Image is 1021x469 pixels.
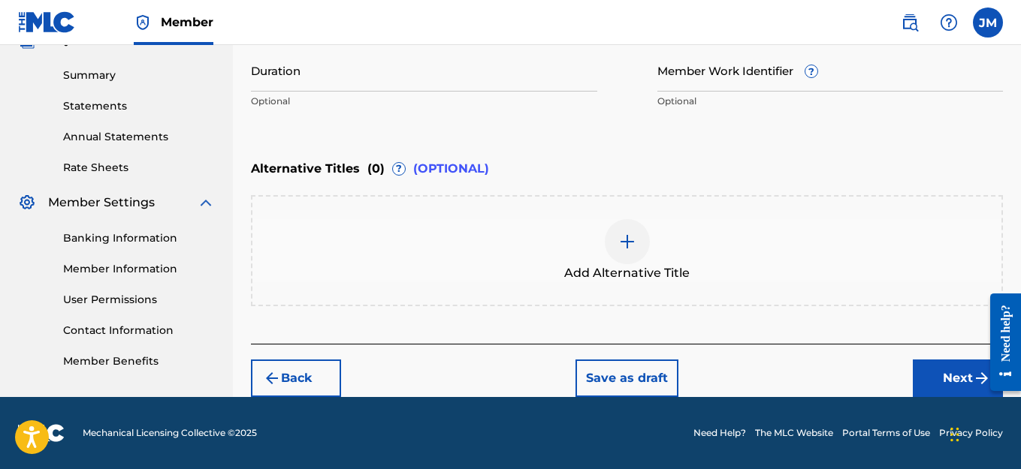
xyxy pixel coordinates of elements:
[63,160,215,176] a: Rate Sheets
[197,194,215,212] img: expand
[63,353,215,369] a: Member Benefits
[901,14,919,32] img: search
[950,412,959,457] div: Drag
[946,397,1021,469] iframe: Chat Widget
[564,264,690,282] span: Add Alternative Title
[63,68,215,83] a: Summary
[842,426,930,440] a: Portal Terms of Use
[251,95,597,108] p: Optional
[63,323,215,338] a: Contact Information
[393,163,405,175] span: ?
[161,14,213,31] span: Member
[895,8,925,38] a: Public Search
[18,194,36,212] img: Member Settings
[979,288,1021,397] iframe: Resource Center
[693,426,746,440] a: Need Help?
[973,8,1003,38] div: User Menu
[63,292,215,308] a: User Permissions
[934,8,964,38] div: Help
[251,359,341,397] button: Back
[63,129,215,145] a: Annual Statements
[83,426,257,440] span: Mechanical Licensing Collective © 2025
[657,95,1004,108] p: Optional
[940,14,958,32] img: help
[63,230,215,246] a: Banking Information
[48,194,155,212] span: Member Settings
[18,424,65,442] img: logo
[251,160,360,178] span: Alternative Titles
[755,426,833,440] a: The MLC Website
[973,369,991,387] img: f7272a7cc735f4ea7f67.svg
[18,11,76,33] img: MLC Logo
[134,14,152,32] img: Top Rightsholder
[939,426,1003,440] a: Privacy Policy
[63,98,215,114] a: Statements
[263,369,281,387] img: 7ee5dd4eb1f8a8e3ef2f.svg
[63,261,215,277] a: Member Information
[618,233,636,251] img: add
[575,359,678,397] button: Save as draft
[913,359,1003,397] button: Next
[805,65,817,77] span: ?
[413,160,489,178] span: (OPTIONAL)
[367,160,385,178] span: ( 0 )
